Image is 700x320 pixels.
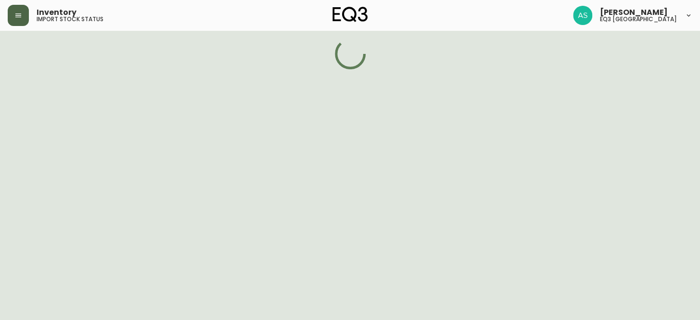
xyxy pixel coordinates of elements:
[600,9,668,16] span: [PERSON_NAME]
[600,16,677,22] h5: eq3 [GEOGRAPHIC_DATA]
[37,16,103,22] h5: import stock status
[332,7,368,22] img: logo
[573,6,592,25] img: 9a695023d1d845d0ad25ddb93357a160
[37,9,76,16] span: Inventory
